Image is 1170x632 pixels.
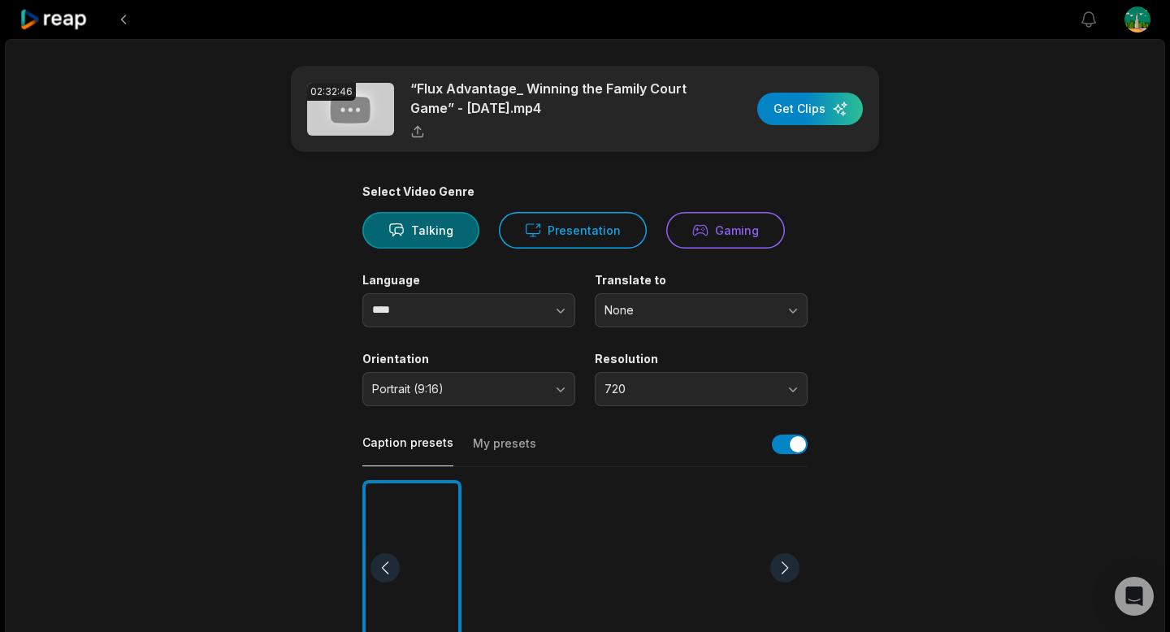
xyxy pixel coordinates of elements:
[362,435,453,466] button: Caption presets
[595,293,808,327] button: None
[595,273,808,288] label: Translate to
[372,382,543,396] span: Portrait (9:16)
[595,372,808,406] button: 720
[362,184,808,199] div: Select Video Genre
[604,303,775,318] span: None
[307,83,356,101] div: 02:32:46
[362,212,479,249] button: Talking
[362,273,575,288] label: Language
[362,372,575,406] button: Portrait (9:16)
[666,212,785,249] button: Gaming
[499,212,647,249] button: Presentation
[595,352,808,366] label: Resolution
[1115,577,1154,616] div: Open Intercom Messenger
[410,79,691,118] p: “Flux Advantage_ Winning the Family Court Game” - [DATE].mp4
[604,382,775,396] span: 720
[473,435,536,466] button: My presets
[757,93,863,125] button: Get Clips
[362,352,575,366] label: Orientation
